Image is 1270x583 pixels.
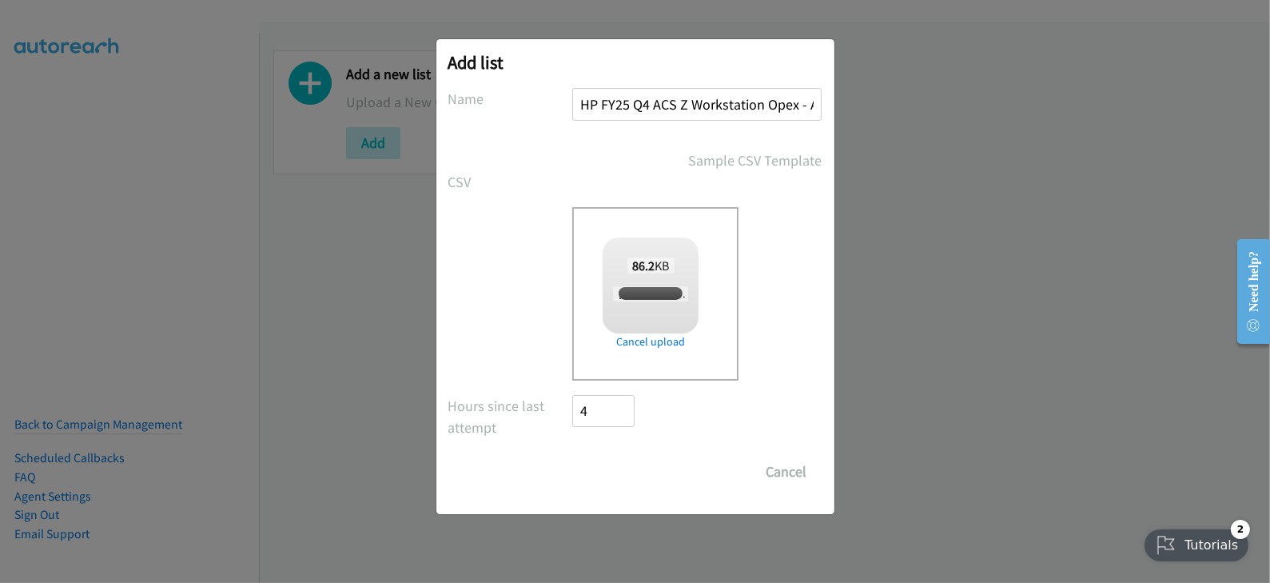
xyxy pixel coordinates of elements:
[689,150,822,171] a: Sample CSV Template
[448,88,573,110] label: Name
[448,171,573,193] label: CSV
[1224,228,1270,355] iframe: Resource Center
[1135,513,1258,571] iframe: Checklist
[448,395,573,438] label: Hours since last attempt
[632,258,655,274] strong: 86.2
[613,286,900,301] span: [PERSON_NAME] + HP FY25 Q4 ACS Z Workstation Opex - AU1.csv
[448,51,822,74] h2: Add list
[627,258,675,274] span: KB
[751,456,822,488] button: Cancel
[603,333,699,350] a: Cancel upload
